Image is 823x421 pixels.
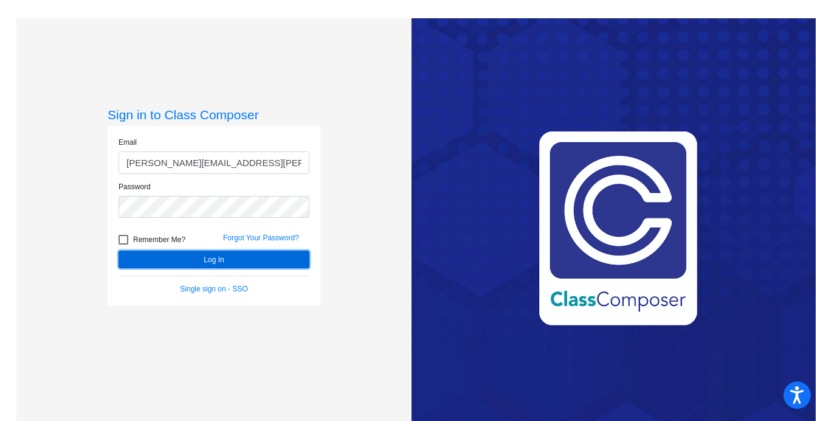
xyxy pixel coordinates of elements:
a: Single sign on - SSO [180,285,247,293]
button: Log In [119,251,309,268]
span: Remember Me? [133,232,185,247]
h3: Sign in to Class Composer [108,107,320,122]
label: Email [119,137,137,148]
label: Password [119,181,151,192]
a: Forgot Your Password? [223,234,299,242]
